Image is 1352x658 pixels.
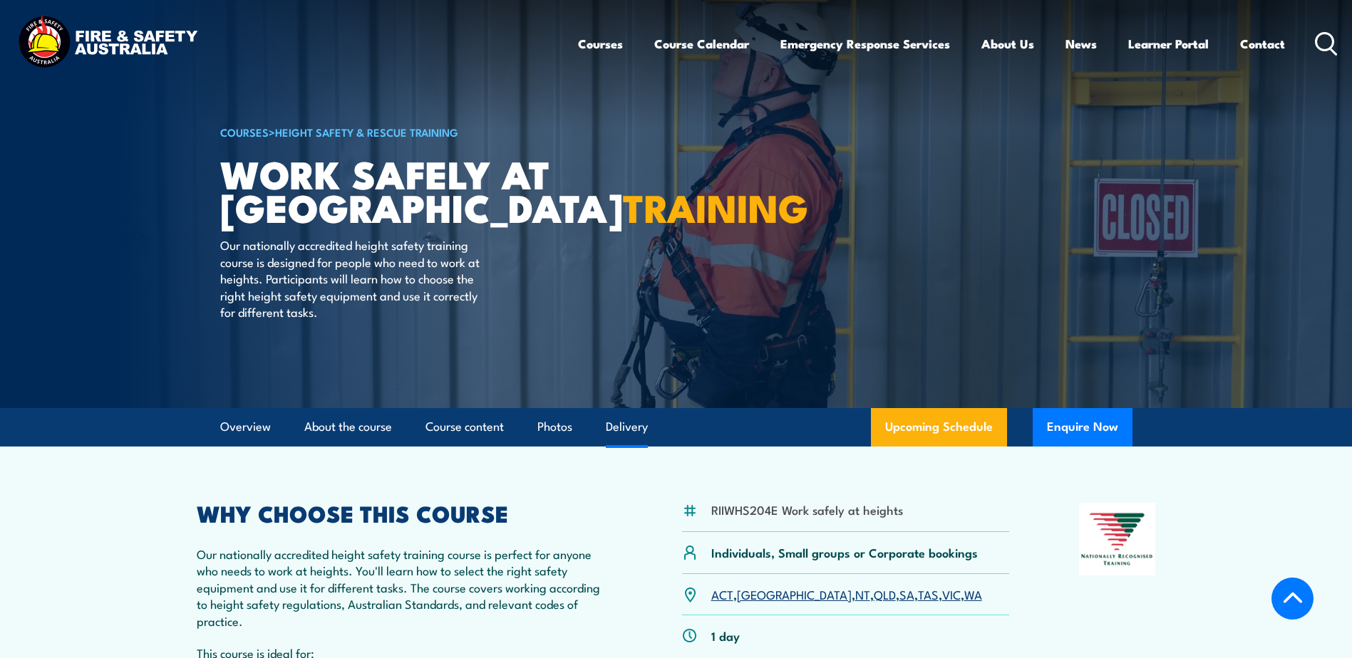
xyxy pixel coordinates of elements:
[711,586,982,602] p: , , , , , , ,
[964,585,982,602] a: WA
[871,408,1007,446] a: Upcoming Schedule
[623,177,808,236] strong: TRAINING
[711,501,903,518] li: RIIWHS204E Work safely at heights
[780,25,950,63] a: Emergency Response Services
[654,25,749,63] a: Course Calendar
[711,585,733,602] a: ACT
[197,503,613,523] h2: WHY CHOOSE THIS COURSE
[981,25,1034,63] a: About Us
[578,25,623,63] a: Courses
[304,408,392,446] a: About the course
[737,585,852,602] a: [GEOGRAPHIC_DATA]
[1240,25,1285,63] a: Contact
[874,585,896,602] a: QLD
[220,408,271,446] a: Overview
[220,124,269,140] a: COURSES
[537,408,572,446] a: Photos
[1033,408,1132,446] button: Enquire Now
[711,544,978,560] p: Individuals, Small groups or Corporate bookings
[855,585,870,602] a: NT
[220,157,572,223] h1: Work Safely at [GEOGRAPHIC_DATA]
[425,408,504,446] a: Course content
[899,585,914,602] a: SA
[220,236,480,320] p: Our nationally accredited height safety training course is designed for people who need to work a...
[711,627,740,644] p: 1 day
[275,124,458,140] a: Height Safety & Rescue Training
[1128,25,1209,63] a: Learner Portal
[220,123,572,140] h6: >
[606,408,648,446] a: Delivery
[1079,503,1156,575] img: Nationally Recognised Training logo.
[942,585,961,602] a: VIC
[918,585,939,602] a: TAS
[1065,25,1097,63] a: News
[197,545,613,629] p: Our nationally accredited height safety training course is perfect for anyone who needs to work a...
